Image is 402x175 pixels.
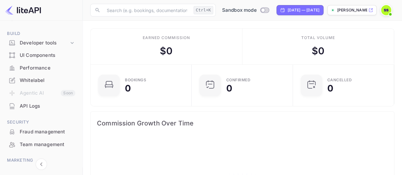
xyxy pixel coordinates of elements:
[312,44,324,58] div: $ 0
[222,7,257,14] span: Sandbox mode
[276,5,324,15] div: Click to change the date range period
[381,5,391,15] img: samuel simkin
[20,103,75,110] div: API Logs
[4,74,78,86] a: Whitelabel
[337,7,367,13] p: [PERSON_NAME][DOMAIN_NAME]...
[194,6,213,14] div: Ctrl+K
[36,158,47,170] button: Collapse navigation
[4,62,78,74] a: Performance
[4,74,78,87] div: Whitelabel
[125,84,131,93] div: 0
[327,84,333,93] div: 0
[4,12,78,24] a: Commission
[4,37,78,49] div: Developer tools
[4,49,78,61] a: UI Components
[4,157,78,164] span: Marketing
[226,84,232,93] div: 0
[327,78,352,82] div: CANCELLED
[20,39,69,47] div: Developer tools
[4,100,78,112] a: API Logs
[143,35,190,41] div: Earned commission
[97,118,388,128] span: Commission Growth Over Time
[20,128,75,136] div: Fraud management
[20,64,75,72] div: Performance
[5,5,41,15] img: LiteAPI logo
[160,44,173,58] div: $ 0
[4,138,78,150] a: Team management
[220,7,271,14] div: Switch to Production mode
[20,141,75,148] div: Team management
[20,52,75,59] div: UI Components
[20,77,75,84] div: Whitelabel
[20,167,75,174] div: Vouchers
[4,49,78,62] div: UI Components
[125,78,146,82] div: Bookings
[4,30,78,37] span: Build
[226,78,250,82] div: Confirmed
[4,138,78,151] div: Team management
[103,4,191,17] input: Search (e.g. bookings, documentation)
[4,119,78,126] span: Security
[288,7,319,13] div: [DATE] — [DATE]
[301,35,335,41] div: Total volume
[4,126,78,138] a: Fraud management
